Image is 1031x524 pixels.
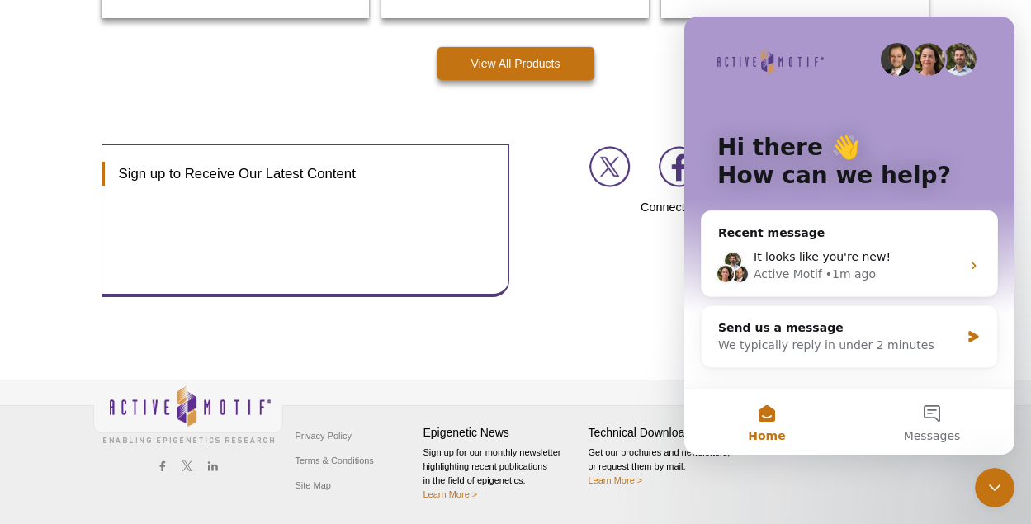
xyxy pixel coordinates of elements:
h4: Epigenetic News [423,426,580,440]
h4: Technical Downloads [589,426,745,440]
img: Join us on X [589,146,631,187]
img: Join us on Facebook [659,146,700,187]
img: Active Motif, [93,380,283,447]
a: Privacy Policy [291,423,356,448]
a: Learn More > [589,475,643,485]
iframe: Intercom live chat [975,468,1014,507]
h3: Sign up to Receive Our Latest Content [102,162,493,186]
iframe: Intercom live chat [684,17,1014,455]
p: Get our brochures and newsletters, or request them by mail. [589,446,745,488]
a: Learn More > [423,489,478,499]
p: Sign up for our monthly newsletter highlighting recent publications in the field of epigenetics. [423,446,580,502]
a: Site Map [291,473,335,498]
a: View All Products [437,47,594,80]
a: Terms & Conditions [291,448,378,473]
h4: Connect with us on social media [522,200,930,215]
